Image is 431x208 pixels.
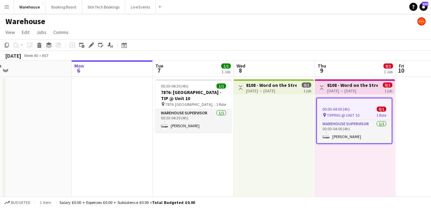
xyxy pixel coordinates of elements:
span: 10 [398,67,404,74]
span: Thu [318,63,326,69]
span: 0/1 [383,82,392,88]
div: 1 job [303,88,311,93]
span: 8 [236,67,245,74]
span: Edit [22,29,30,35]
span: Week 40 [22,53,39,58]
span: 6 [73,67,84,74]
a: Comms [51,28,71,37]
a: Jobs [34,28,49,37]
span: 130 [422,2,428,6]
span: 9 [317,67,326,74]
button: Site Tech Bookings [82,0,125,14]
div: [DATE] → [DATE] [246,88,297,93]
span: 1/1 [221,63,231,69]
span: 00:30-04:30 (4h) [161,83,188,89]
span: Fri [399,63,404,69]
button: Live Events [125,0,156,14]
div: 1 job [385,88,392,93]
app-card-role: Warehouse Supervisor1/100:30-04:30 (4h)[PERSON_NAME] [155,109,231,132]
span: View [5,29,15,35]
div: Salary £0.00 + Expenses £0.00 + Subsistence £0.00 = [59,200,195,205]
app-job-card: 00:30-04:30 (4h)1/17876: [GEOGRAPHIC_DATA] - TIP @ Unit 10 7876: [GEOGRAPHIC_DATA] - TIP @ Unit 1... [155,79,231,132]
h1: Warehouse [5,16,45,26]
h3: 7876: [GEOGRAPHIC_DATA] - TIP @ Unit 10 [155,89,231,101]
span: 1 item [37,200,54,205]
span: TIPPING @ UNIT 10 [327,113,359,118]
div: 1 Job [384,69,393,74]
div: 1 Job [222,69,230,74]
h3: 8108 - Word on the Street [GEOGRAPHIC_DATA] @ Banqueting House - TIP @ UNIT 10 [327,82,378,88]
div: [DATE] [5,52,21,59]
span: 0/1 [302,82,311,88]
button: Budgeted [3,199,32,206]
button: Booking Board [46,0,82,14]
span: Wed [237,63,245,69]
span: 1 Role [216,102,226,107]
div: [DATE] → [DATE] [327,88,378,93]
span: Mon [74,63,84,69]
div: BST [42,53,49,58]
app-user-avatar: Alex Gill [417,17,426,25]
span: 00:00-04:00 (4h) [322,107,350,112]
h3: 8108 - Word on the Street [GEOGRAPHIC_DATA] @ Banqueting House - TIP @ UNIT 10 [246,82,297,88]
span: 1 Role [376,113,386,118]
span: Budgeted [11,200,31,205]
span: Tue [155,63,163,69]
a: View [3,28,18,37]
span: Jobs [36,29,46,35]
span: 7876: [GEOGRAPHIC_DATA] - TIP @ Unit 10 [165,102,216,107]
span: 0/1 [383,63,393,69]
button: Warehouse [14,0,46,14]
span: Comms [53,29,69,35]
a: 130 [419,3,428,11]
app-job-card: 00:00-04:00 (4h)0/1 TIPPING @ UNIT 101 RoleWarehouse Supervisor1/100:00-04:00 (4h)[PERSON_NAME] [316,98,392,144]
span: Total Budgeted £0.00 [152,200,195,205]
span: 0/1 [377,107,386,112]
span: 1/1 [217,83,226,89]
a: Edit [19,28,32,37]
span: 7 [154,67,163,74]
app-card-role: Warehouse Supervisor1/100:00-04:00 (4h)[PERSON_NAME] [317,120,392,143]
